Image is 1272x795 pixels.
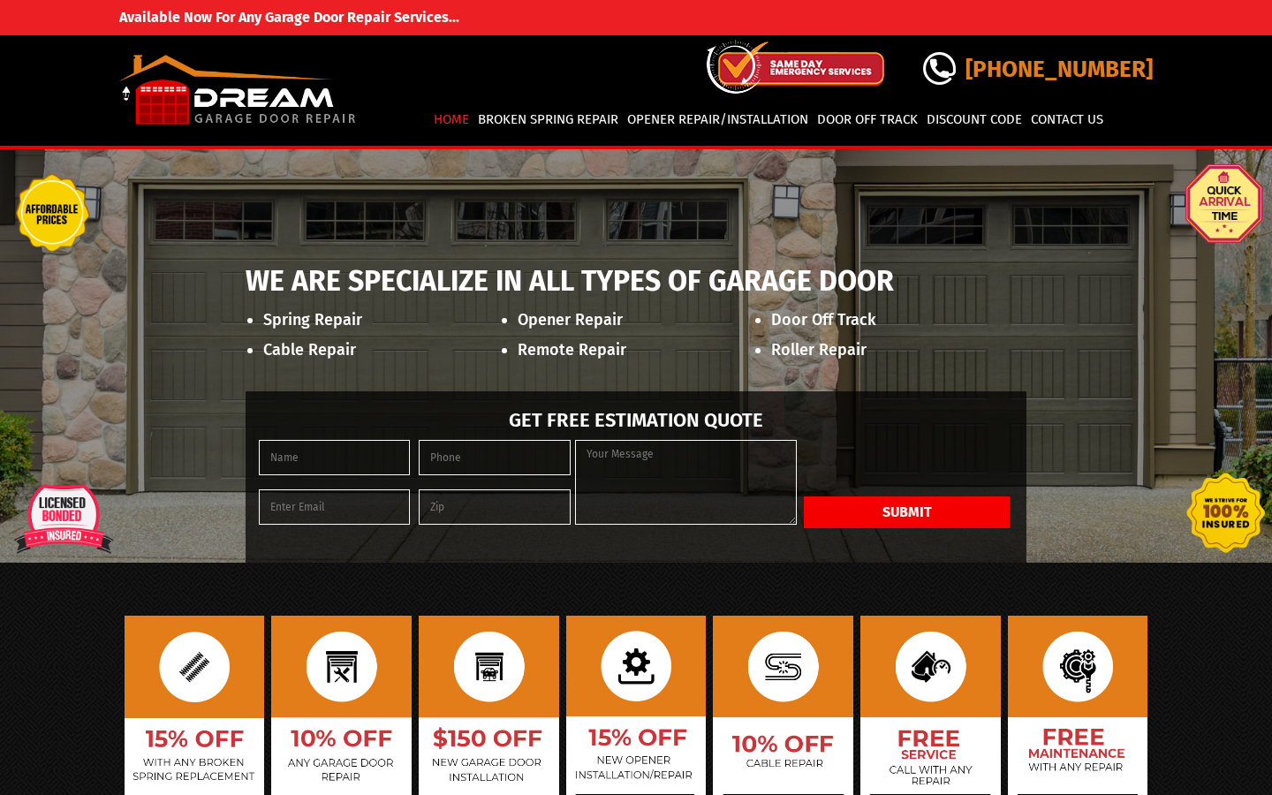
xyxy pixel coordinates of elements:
a: Door Off Track [814,105,920,134]
a: Contact Us [1028,105,1106,134]
a: Discount Code [924,105,1025,134]
a: Opener Repair/Installation [625,105,811,134]
img: icon-top.png [707,40,884,94]
input: Phone [419,440,570,475]
button: Submit [804,496,1010,528]
li: Door Off Track [771,305,1026,335]
li: Cable Repair [263,335,518,365]
li: Spring Repair [263,305,518,335]
img: Dream.png [119,55,358,126]
input: Zip [419,489,570,525]
h2: Get Free Estimation Quote [254,409,1018,432]
input: Name [259,440,410,475]
a: Broken Spring Repair [475,105,621,134]
input: Enter Email [259,489,410,525]
li: Remote Repair [518,335,772,365]
span: We are specialize in All Types of Garage Door [246,264,894,298]
img: call.png [923,52,956,85]
a: Home [431,105,472,134]
li: Opener Repair [518,305,772,335]
li: Roller Repair [771,335,1026,365]
a: [PHONE_NUMBER] [923,56,1153,83]
iframe: reCAPTCHA [804,440,1011,493]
